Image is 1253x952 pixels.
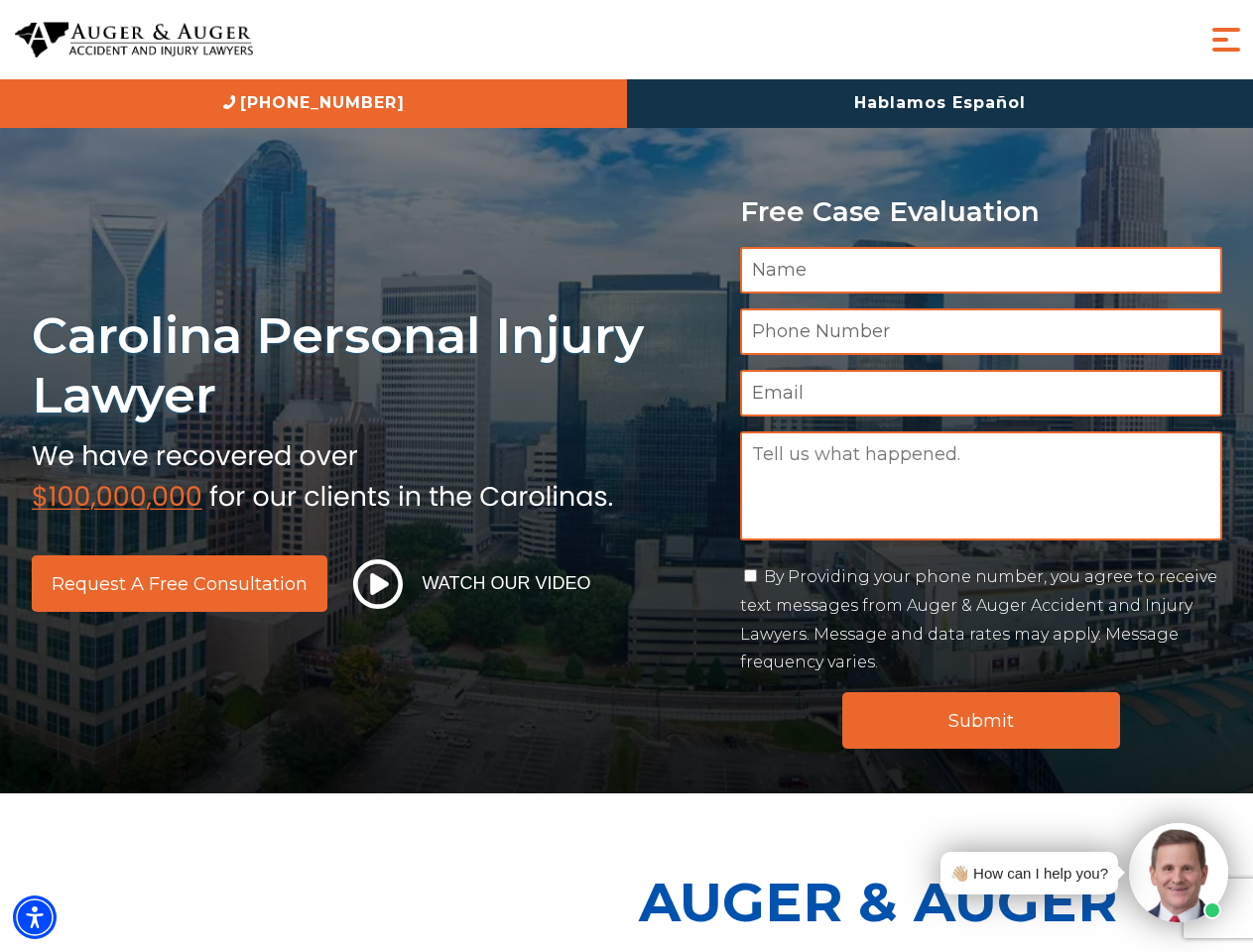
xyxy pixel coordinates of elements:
[347,558,597,610] button: Watch Our Video
[32,435,613,511] img: sub text
[740,567,1217,671] label: By Providing your phone number, you agree to receive text messages from Auger & Auger Accident an...
[15,22,253,59] img: Auger & Auger Accident and Injury Lawyers Logo
[1206,20,1246,59] button: Menu
[740,247,1222,294] input: Name
[639,853,1242,951] p: Auger & Auger
[13,895,57,939] div: Accessibility Menu
[950,860,1108,887] div: 👋🏼 How can I help you?
[740,370,1222,416] input: Email
[842,692,1120,749] input: Submit
[1129,823,1228,922] img: Intaker widget Avatar
[740,308,1222,355] input: Phone Number
[740,196,1222,227] p: Free Case Evaluation
[52,575,308,593] span: Request a Free Consultation
[32,305,716,425] h1: Carolina Personal Injury Lawyer
[32,555,327,612] a: Request a Free Consultation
